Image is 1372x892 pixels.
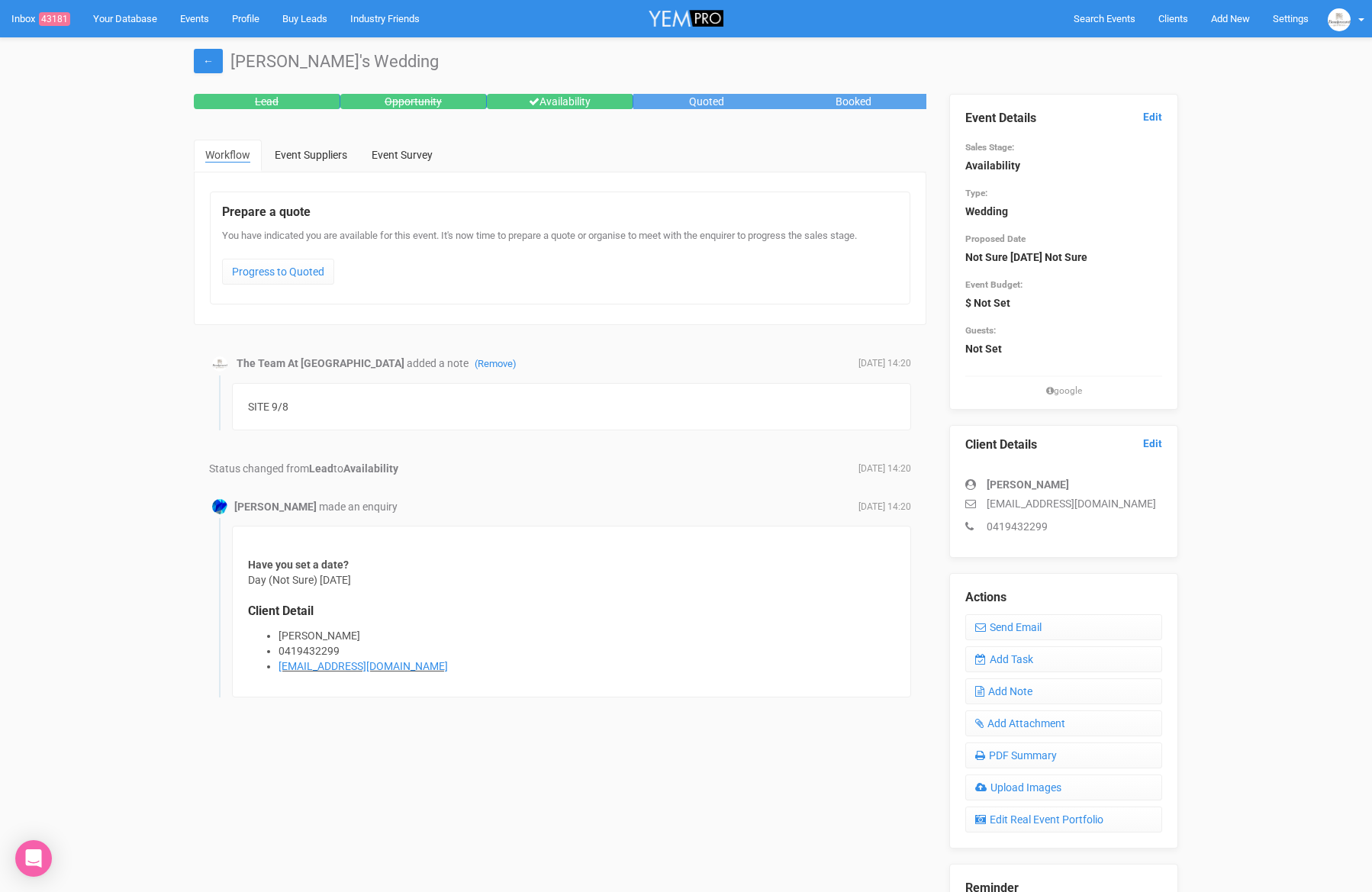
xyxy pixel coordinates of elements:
div: Quoted [633,94,780,109]
a: Progress to Quoted [222,259,334,285]
strong: Not Set [965,343,1002,355]
strong: $ Not Set [965,297,1010,309]
a: Edit [1143,436,1162,451]
strong: Have you set a date? [248,559,349,571]
div: SITE 9/8 [232,383,911,430]
span: Search Events [1074,13,1135,24]
span: 43181 [39,12,70,26]
div: Day (Not Sure) [DATE] [232,526,911,697]
a: PDF Summary [965,742,1162,768]
span: [DATE] 14:20 [858,462,911,475]
div: Lead [194,94,340,109]
strong: Wedding [965,205,1008,217]
img: BGLogo.jpg [1328,8,1351,31]
a: Add Attachment [965,710,1162,736]
strong: Availability [965,159,1020,172]
div: Availability [487,94,633,109]
p: 0419432299 [965,519,1162,534]
span: [DATE] 14:20 [858,357,911,370]
img: Profile Image [212,499,227,514]
span: Status changed from to [209,462,398,475]
a: [EMAIL_ADDRESS][DOMAIN_NAME] [279,660,448,672]
legend: Prepare a quote [222,204,898,221]
div: You have indicated you are available for this event. It's now time to prepare a quote or organise... [222,229,898,292]
span: Add New [1211,13,1250,24]
strong: Lead [309,462,333,475]
span: [DATE] 14:20 [858,501,911,514]
small: Event Budget: [965,279,1023,290]
strong: [PERSON_NAME] [987,478,1069,491]
legend: Actions [965,589,1162,607]
h1: [PERSON_NAME]'s Wedding [194,53,1178,71]
li: [PERSON_NAME] [279,628,895,643]
span: added a note [407,357,517,369]
div: Booked [780,94,926,109]
legend: Event Details [965,110,1162,127]
strong: Not Sure [DATE] Not Sure [965,251,1087,263]
legend: Client Detail [248,603,895,620]
a: Event Suppliers [263,140,359,170]
a: Add Task [965,646,1162,672]
legend: Client Details [965,436,1162,454]
p: [EMAIL_ADDRESS][DOMAIN_NAME] [965,496,1162,511]
strong: The Team At [GEOGRAPHIC_DATA] [237,357,404,369]
a: (Remove) [475,358,517,369]
strong: [PERSON_NAME] [234,501,317,513]
a: Upload Images [965,774,1162,800]
small: Proposed Date [965,233,1026,244]
div: Open Intercom Messenger [15,840,52,877]
div: Opportunity [340,94,487,109]
a: Edit Real Event Portfolio [965,807,1162,832]
a: Send Email [965,614,1162,640]
small: google [965,385,1162,398]
span: made an enquiry [319,501,398,513]
a: Edit [1143,110,1162,124]
strong: Availability [343,462,398,475]
small: Type: [965,188,987,198]
a: Workflow [194,140,262,172]
a: Add Note [965,678,1162,704]
li: 0419432299 [279,643,895,659]
small: Sales Stage: [965,142,1014,153]
a: ← [194,49,223,73]
span: Clients [1158,13,1188,24]
small: Guests: [965,325,996,336]
a: Event Survey [360,140,444,170]
img: BGLogo.jpg [212,356,227,372]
